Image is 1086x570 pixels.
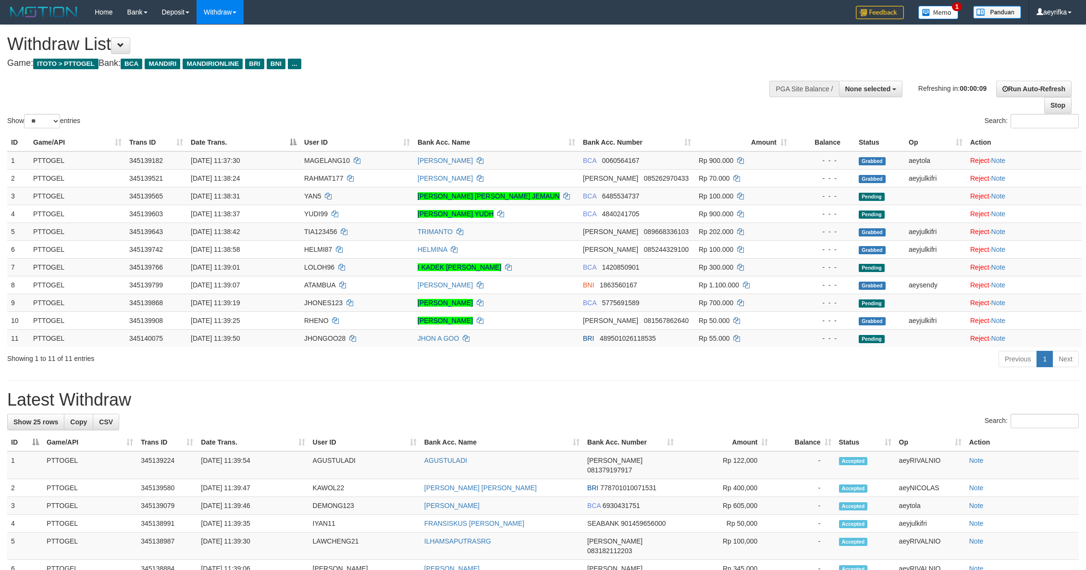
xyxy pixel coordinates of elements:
[969,484,984,492] a: Note
[970,263,989,271] a: Reject
[583,299,596,307] span: BCA
[795,316,851,325] div: - - -
[845,85,891,93] span: None selected
[602,263,640,271] span: Copy 1420850901 to clipboard
[583,263,596,271] span: BCA
[970,210,989,218] a: Reject
[772,533,835,560] td: -
[678,451,772,479] td: Rp 122,000
[855,134,905,151] th: Status
[859,246,886,254] span: Grabbed
[129,299,163,307] span: 345139868
[991,263,1006,271] a: Note
[29,329,125,347] td: PTTOGEL
[43,515,137,533] td: PTTOGEL
[859,193,885,201] span: Pending
[304,317,329,324] span: RHENO
[991,317,1006,324] a: Note
[29,311,125,329] td: PTTOGEL
[418,157,473,164] a: [PERSON_NAME]
[418,281,473,289] a: [PERSON_NAME]
[309,533,420,560] td: LAWCHENG21
[795,173,851,183] div: - - -
[699,228,733,235] span: Rp 202.000
[970,174,989,182] a: Reject
[129,335,163,342] span: 345140075
[795,227,851,236] div: - - -
[603,502,640,509] span: Copy 6930431751 to clipboard
[966,329,1082,347] td: ·
[772,515,835,533] td: -
[309,479,420,497] td: KAWOL22
[418,299,473,307] a: [PERSON_NAME]
[966,258,1082,276] td: ·
[7,114,80,128] label: Show entries
[7,151,29,170] td: 1
[583,434,678,451] th: Bank Acc. Number: activate to sort column ascending
[772,497,835,515] td: -
[859,264,885,272] span: Pending
[895,434,965,451] th: Op: activate to sort column ascending
[966,294,1082,311] td: ·
[905,223,966,240] td: aeyjulkifri
[129,192,163,200] span: 345139565
[7,5,80,19] img: MOTION_logo.png
[137,497,197,515] td: 345139079
[795,209,851,219] div: - - -
[602,192,640,200] span: Copy 6485534737 to clipboard
[7,187,29,205] td: 3
[304,335,346,342] span: JHONGOO28
[7,390,1079,409] h1: Latest Withdraw
[418,335,459,342] a: JHON A GOO
[970,317,989,324] a: Reject
[7,497,43,515] td: 3
[300,134,414,151] th: User ID: activate to sort column ascending
[183,59,243,69] span: MANDIRIONLINE
[966,169,1082,187] td: ·
[966,187,1082,205] td: ·
[600,484,656,492] span: Copy 778701010071531 to clipboard
[966,134,1082,151] th: Action
[309,434,420,451] th: User ID: activate to sort column ascending
[991,174,1006,182] a: Note
[7,59,715,68] h4: Game: Bank:
[999,351,1037,367] a: Previous
[839,520,868,528] span: Accepted
[918,6,959,19] img: Button%20Memo.svg
[791,134,855,151] th: Balance
[699,192,733,200] span: Rp 100.000
[970,299,989,307] a: Reject
[583,281,594,289] span: BNI
[587,457,642,464] span: [PERSON_NAME]
[991,192,1006,200] a: Note
[991,157,1006,164] a: Note
[197,515,309,533] td: [DATE] 11:39:35
[191,210,240,218] span: [DATE] 11:38:37
[969,502,984,509] a: Note
[839,484,868,493] span: Accepted
[7,329,29,347] td: 11
[29,240,125,258] td: PTTOGEL
[1011,414,1079,428] input: Search:
[583,210,596,218] span: BCA
[835,434,895,451] th: Status: activate to sort column ascending
[1011,114,1079,128] input: Search:
[699,246,733,253] span: Rp 100.000
[129,174,163,182] span: 345139521
[191,246,240,253] span: [DATE] 11:38:58
[197,533,309,560] td: [DATE] 11:39:30
[966,240,1082,258] td: ·
[795,245,851,254] div: - - -
[644,246,689,253] span: Copy 085244329100 to clipboard
[191,281,240,289] span: [DATE] 11:39:07
[895,515,965,533] td: aeyjulkifri
[969,457,984,464] a: Note
[420,434,583,451] th: Bank Acc. Name: activate to sort column ascending
[772,479,835,497] td: -
[966,205,1082,223] td: ·
[1052,351,1079,367] a: Next
[191,263,240,271] span: [DATE] 11:39:01
[859,228,886,236] span: Grabbed
[602,157,640,164] span: Copy 0060564167 to clipboard
[418,210,494,218] a: [PERSON_NAME] YUDH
